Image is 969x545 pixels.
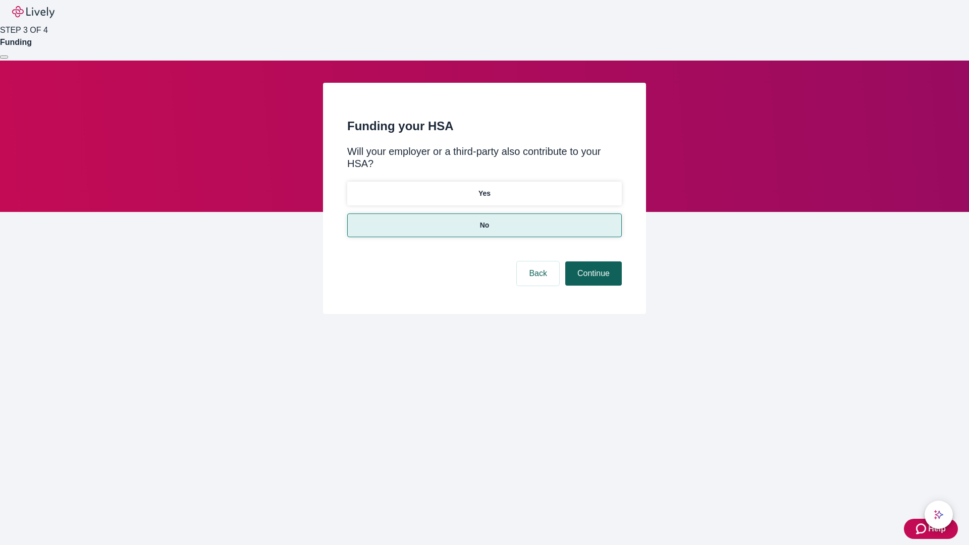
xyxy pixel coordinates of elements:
[517,261,559,286] button: Back
[904,519,958,539] button: Zendesk support iconHelp
[934,510,944,520] svg: Lively AI Assistant
[347,213,622,237] button: No
[565,261,622,286] button: Continue
[916,523,928,535] svg: Zendesk support icon
[347,117,622,135] h2: Funding your HSA
[925,501,953,529] button: chat
[12,6,55,18] img: Lively
[347,145,622,170] div: Will your employer or a third-party also contribute to your HSA?
[478,188,491,199] p: Yes
[928,523,946,535] span: Help
[480,220,490,231] p: No
[347,182,622,205] button: Yes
